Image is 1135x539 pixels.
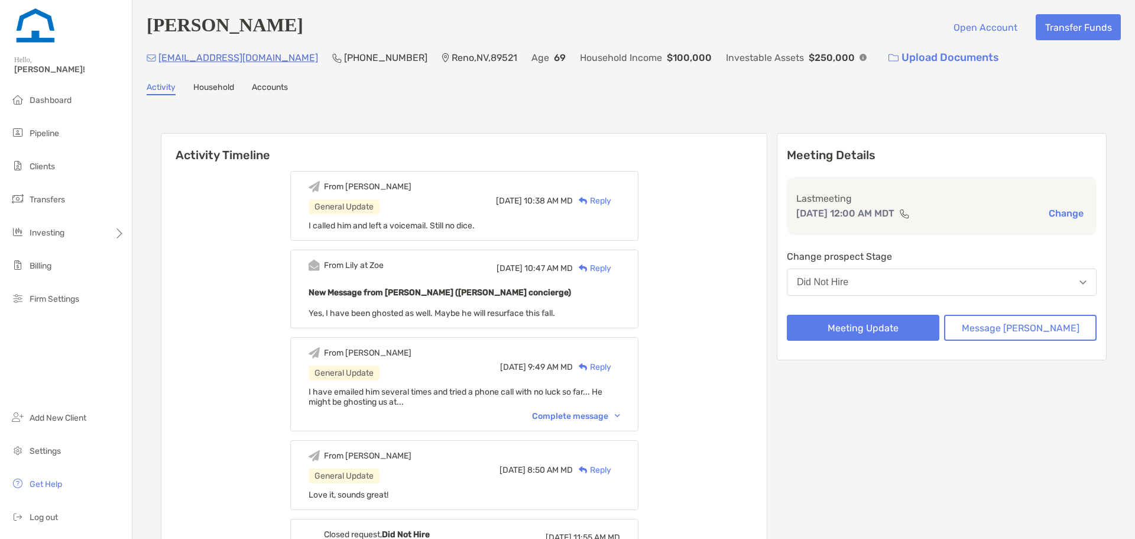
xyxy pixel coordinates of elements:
[309,199,380,214] div: General Update
[324,451,411,461] div: From [PERSON_NAME]
[500,465,526,475] span: [DATE]
[11,443,25,457] img: settings icon
[11,258,25,272] img: billing icon
[579,264,588,272] img: Reply icon
[524,263,573,273] span: 10:47 AM MD
[496,196,522,206] span: [DATE]
[309,181,320,192] img: Event icon
[573,262,611,275] div: Reply
[615,414,620,418] img: Chevron icon
[11,192,25,206] img: transfers icon
[147,54,156,62] img: Email Icon
[161,134,767,162] h6: Activity Timeline
[309,450,320,461] img: Event icon
[531,50,549,65] p: Age
[787,315,939,341] button: Meeting Update
[554,50,566,65] p: 69
[309,490,388,500] span: Love it, sounds great!
[344,50,427,65] p: [PHONE_NUMBER]
[324,348,411,358] div: From [PERSON_NAME]
[579,363,588,371] img: Reply icon
[580,50,662,65] p: Household Income
[30,413,86,423] span: Add New Client
[11,125,25,140] img: pipeline icon
[11,92,25,106] img: dashboard icon
[1036,14,1121,40] button: Transfer Funds
[309,469,380,483] div: General Update
[309,347,320,359] img: Event icon
[787,249,1097,264] p: Change prospect Stage
[309,260,320,271] img: Event icon
[532,411,620,421] div: Complete message
[899,209,910,218] img: communication type
[324,182,411,192] div: From [PERSON_NAME]
[860,54,867,61] img: Info Icon
[667,50,712,65] p: $100,000
[524,196,573,206] span: 10:38 AM MD
[442,53,449,63] img: Location Icon
[193,82,234,95] a: Household
[30,228,64,238] span: Investing
[11,509,25,524] img: logout icon
[809,50,855,65] p: $250,000
[944,315,1097,341] button: Message [PERSON_NAME]
[881,45,1007,70] a: Upload Documents
[309,387,602,407] span: I have emailed him several times and tried a phone call with no luck so far... He might be ghosti...
[726,50,804,65] p: Investable Assets
[30,95,72,105] span: Dashboard
[309,288,571,298] b: New Message from [PERSON_NAME] ([PERSON_NAME] concierge)
[796,191,1087,206] p: Last meeting
[888,54,899,62] img: button icon
[796,206,894,221] p: [DATE] 12:00 AM MDT
[30,294,79,304] span: Firm Settings
[147,82,176,95] a: Activity
[1045,207,1087,220] button: Change
[579,197,588,205] img: Reply icon
[30,162,55,172] span: Clients
[11,225,25,239] img: investing icon
[787,148,1097,163] p: Meeting Details
[11,410,25,424] img: add_new_client icon
[324,260,384,270] div: From Lily at Zoe
[30,128,59,138] span: Pipeline
[147,14,303,40] h4: [PERSON_NAME]
[500,362,526,372] span: [DATE]
[30,195,65,205] span: Transfers
[252,82,288,95] a: Accounts
[573,464,611,476] div: Reply
[332,53,342,63] img: Phone Icon
[11,159,25,173] img: clients icon
[30,446,61,456] span: Settings
[944,14,1026,40] button: Open Account
[573,361,611,373] div: Reply
[11,291,25,305] img: firm-settings icon
[14,5,57,47] img: Zoe Logo
[11,476,25,490] img: get-help icon
[579,466,588,474] img: Reply icon
[309,221,475,231] span: I called him and left a voicemail. Still no dice.
[528,362,573,372] span: 9:49 AM MD
[14,64,125,75] span: [PERSON_NAME]!
[527,465,573,475] span: 8:50 AM MD
[158,50,318,65] p: [EMAIL_ADDRESS][DOMAIN_NAME]
[787,269,1097,296] button: Did Not Hire
[1079,280,1087,285] img: Open dropdown arrow
[309,366,380,380] div: General Update
[309,308,555,318] span: Yes, I have been ghosted as well. Maybe he will resurface this fall.
[497,263,523,273] span: [DATE]
[452,50,517,65] p: Reno , NV , 89521
[30,479,62,489] span: Get Help
[573,195,611,207] div: Reply
[797,277,848,288] div: Did Not Hire
[30,261,51,271] span: Billing
[30,512,58,522] span: Log out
